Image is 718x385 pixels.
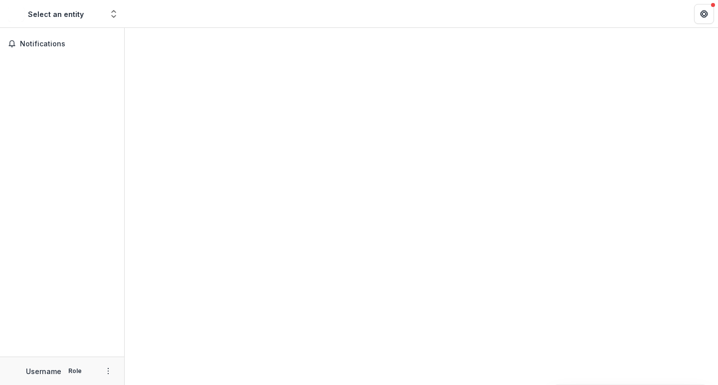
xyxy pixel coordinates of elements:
[26,366,61,377] p: Username
[28,9,84,19] div: Select an entity
[20,40,116,48] span: Notifications
[65,367,85,376] p: Role
[4,36,120,52] button: Notifications
[107,4,121,24] button: Open entity switcher
[694,4,714,24] button: Get Help
[102,365,114,377] button: More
